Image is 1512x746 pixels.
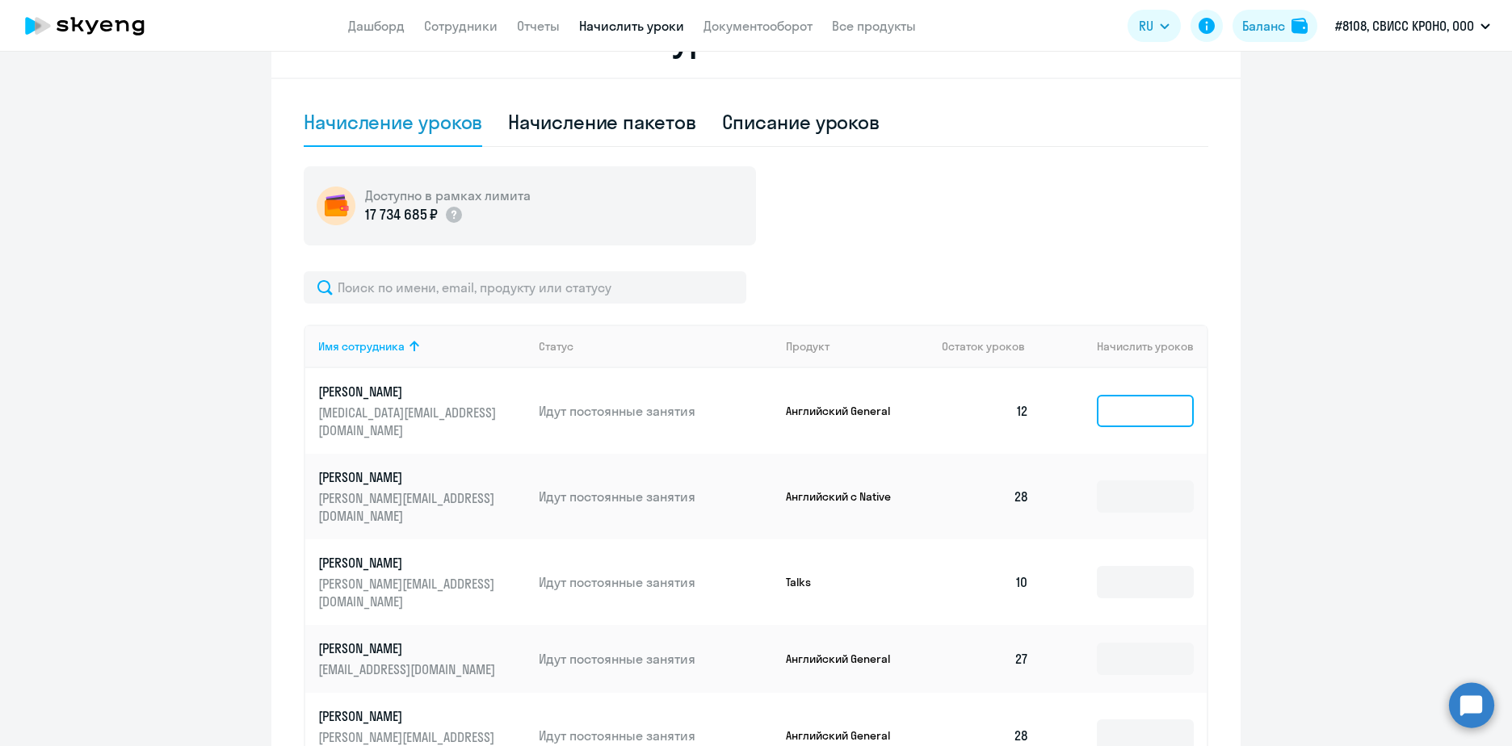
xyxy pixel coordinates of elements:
[786,652,907,666] p: Английский General
[1335,16,1474,36] p: #8108, СВИСС КРОНО, ООО
[786,339,829,354] div: Продукт
[1327,6,1498,45] button: #8108, СВИСС КРОНО, ООО
[539,339,573,354] div: Статус
[318,639,526,678] a: [PERSON_NAME][EMAIL_ADDRESS][DOMAIN_NAME]
[318,468,526,525] a: [PERSON_NAME][PERSON_NAME][EMAIL_ADDRESS][DOMAIN_NAME]
[318,383,526,439] a: [PERSON_NAME][MEDICAL_DATA][EMAIL_ADDRESS][DOMAIN_NAME]
[304,271,746,304] input: Поиск по имени, email, продукту или статусу
[318,383,499,400] p: [PERSON_NAME]
[703,18,813,34] a: Документооборот
[1042,325,1207,368] th: Начислить уроков
[317,186,355,225] img: wallet-circle.png
[318,554,499,572] p: [PERSON_NAME]
[304,19,1208,58] h2: Начисление и списание уроков
[929,539,1042,625] td: 10
[786,489,907,504] p: Английский с Native
[539,488,773,505] p: Идут постоянные занятия
[318,707,499,725] p: [PERSON_NAME]
[539,650,773,668] p: Идут постоянные занятия
[942,339,1042,354] div: Остаток уроков
[786,728,907,743] p: Английский General
[318,404,499,439] p: [MEDICAL_DATA][EMAIL_ADDRESS][DOMAIN_NAME]
[929,368,1042,454] td: 12
[539,727,773,744] p: Идут постоянные занятия
[1128,10,1181,42] button: RU
[929,454,1042,539] td: 28
[786,339,930,354] div: Продукт
[539,402,773,420] p: Идут постоянные занятия
[318,339,405,354] div: Имя сотрудника
[304,109,482,135] div: Начисление уроков
[318,554,526,610] a: [PERSON_NAME][PERSON_NAME][EMAIL_ADDRESS][DOMAIN_NAME]
[786,575,907,589] p: Talks
[1233,10,1317,42] button: Балансbalance
[365,186,531,204] h5: Доступно в рамках лимита
[786,404,907,418] p: Английский General
[1242,16,1285,36] div: Баланс
[832,18,916,34] a: Все продукты
[348,18,405,34] a: Дашборд
[517,18,560,34] a: Отчеты
[1139,16,1153,36] span: RU
[318,639,499,657] p: [PERSON_NAME]
[318,575,499,610] p: [PERSON_NAME][EMAIL_ADDRESS][DOMAIN_NAME]
[539,339,773,354] div: Статус
[508,109,695,135] div: Начисление пакетов
[318,468,499,486] p: [PERSON_NAME]
[539,573,773,591] p: Идут постоянные занятия
[365,204,438,225] p: 17 734 685 ₽
[318,339,526,354] div: Имя сотрудника
[318,660,499,678] p: [EMAIL_ADDRESS][DOMAIN_NAME]
[722,109,880,135] div: Списание уроков
[579,18,684,34] a: Начислить уроки
[942,339,1025,354] span: Остаток уроков
[929,625,1042,693] td: 27
[318,489,499,525] p: [PERSON_NAME][EMAIL_ADDRESS][DOMAIN_NAME]
[1291,18,1308,34] img: balance
[424,18,498,34] a: Сотрудники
